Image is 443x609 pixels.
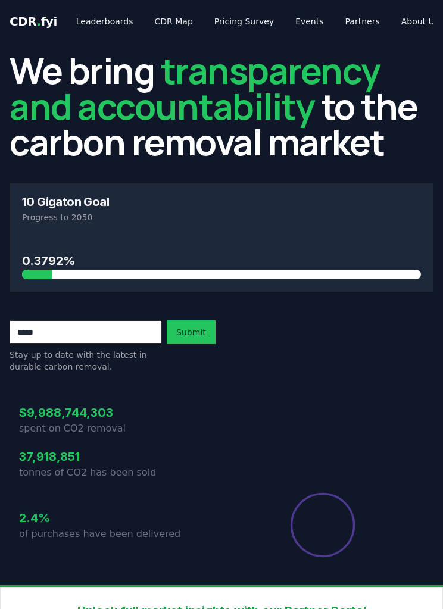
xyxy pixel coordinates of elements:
[19,421,221,436] p: spent on CO2 removal
[10,349,162,373] p: Stay up to date with the latest in durable carbon removal.
[37,14,41,29] span: .
[19,448,221,466] h3: 37,918,851
[10,13,57,30] a: CDR.fyi
[10,46,380,130] span: transparency and accountability
[286,11,333,32] a: Events
[336,11,389,32] a: Partners
[19,466,221,480] p: tonnes of CO2 has been sold
[22,252,421,270] h3: 0.3792%
[205,11,283,32] a: Pricing Survey
[22,211,421,223] p: Progress to 2050
[22,196,421,208] h3: 10 Gigaton Goal
[10,14,57,29] span: CDR fyi
[19,404,221,421] h3: $9,988,744,303
[289,492,356,558] div: Percentage of sales delivered
[67,11,143,32] a: Leaderboards
[19,527,221,541] p: of purchases have been delivered
[145,11,202,32] a: CDR Map
[167,320,216,344] button: Submit
[19,509,221,527] h3: 2.4%
[10,52,433,160] h2: We bring to the carbon removal market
